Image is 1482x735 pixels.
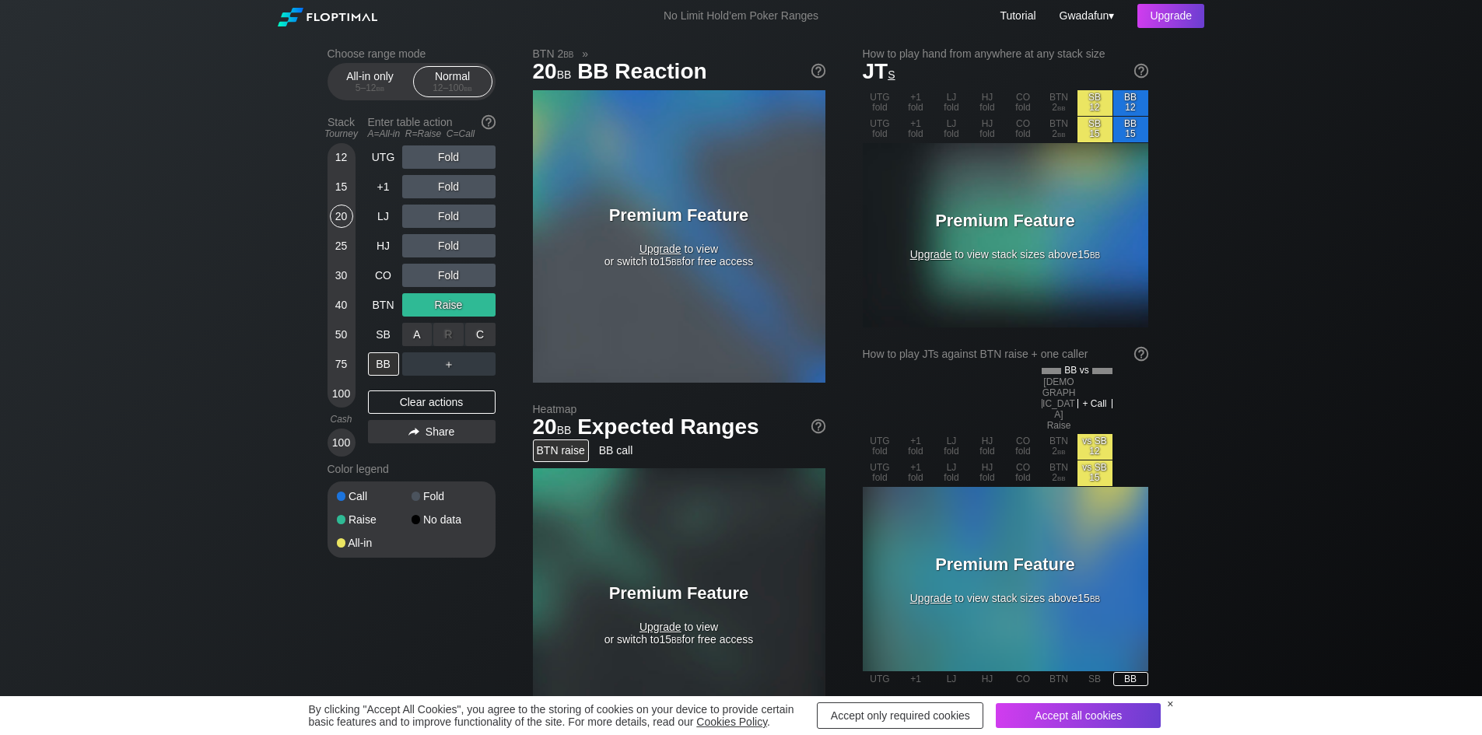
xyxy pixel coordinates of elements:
[810,62,827,79] img: help.32db89a4.svg
[1077,117,1112,142] div: SB 15
[671,255,681,268] span: bb
[817,702,983,729] div: Accept only required cookies
[330,205,353,228] div: 20
[863,348,1148,360] div: How to play JTs against BTN raise + one caller
[330,352,353,376] div: 75
[337,537,412,548] div: All-in
[1077,434,1112,460] div: vs SB 12
[582,583,776,604] h3: Premium Feature
[563,47,573,60] span: bb
[1057,472,1066,483] span: bb
[934,672,969,686] div: LJ
[1167,698,1173,710] div: ×
[908,211,1102,231] h3: Premium Feature
[412,491,486,502] div: Fold
[531,415,574,441] span: 20
[335,67,406,96] div: All-in only
[863,59,895,83] span: JT
[557,420,572,437] span: bb
[368,205,399,228] div: LJ
[863,434,898,460] div: UTG fold
[1042,117,1077,142] div: BTN 2
[402,234,496,257] div: Fold
[1057,446,1066,457] span: bb
[402,205,496,228] div: Fold
[934,90,969,116] div: LJ fold
[899,117,934,142] div: +1 fold
[1042,90,1077,116] div: BTN 2
[1006,460,1041,486] div: CO fold
[368,264,399,287] div: CO
[908,211,1102,261] div: to view stack sizes above 15
[1064,365,1088,376] span: BB vs
[402,293,496,317] div: Raise
[1060,9,1109,22] span: Gwadafun
[377,82,385,93] span: bb
[1113,672,1148,686] div: BB
[328,47,496,60] h2: Choose range mode
[321,128,362,139] div: Tourney
[910,592,952,604] span: Upgrade
[908,555,1102,575] h3: Premium Feature
[321,110,362,145] div: Stack
[1137,4,1204,28] div: Upgrade
[1133,345,1150,362] img: help.32db89a4.svg
[368,128,496,139] div: A=All-in R=Raise C=Call
[330,145,353,169] div: 12
[574,47,597,60] span: »
[412,514,486,525] div: No data
[1042,434,1077,460] div: BTN 2
[330,175,353,198] div: 15
[1077,460,1112,486] div: vs SB 15
[1006,672,1041,686] div: CO
[368,234,399,257] div: HJ
[934,117,969,142] div: LJ fold
[582,583,776,646] div: to view or switch to 15 for free access
[321,414,362,425] div: Cash
[970,672,1005,686] div: HJ
[696,716,767,728] a: Cookies Policy
[330,382,353,405] div: 100
[533,414,825,439] h1: Expected Ranges
[1090,592,1100,604] span: bb
[402,145,496,169] div: Fold
[1042,376,1076,431] span: [DEMOGRAPHIC_DATA] Raise
[639,621,681,633] span: Upgrade
[328,457,496,481] div: Color legend
[863,90,898,116] div: UTG fold
[810,418,827,435] img: help.32db89a4.svg
[595,439,637,462] div: BB call
[402,352,496,376] div: ＋
[899,672,934,686] div: +1
[1006,117,1041,142] div: CO fold
[1090,248,1100,261] span: bb
[402,323,433,346] div: A
[480,114,497,131] img: help.32db89a4.svg
[910,248,952,261] span: Upgrade
[402,264,496,287] div: Fold
[402,175,496,198] div: Fold
[464,82,472,93] span: bb
[368,352,399,376] div: BB
[970,460,1005,486] div: HJ fold
[557,65,572,82] span: bb
[970,117,1005,142] div: HJ fold
[433,323,464,346] div: R
[996,703,1161,728] div: Accept all cookies
[640,9,842,26] div: No Limit Hold’em Poker Ranges
[899,434,934,460] div: +1 fold
[1077,90,1112,116] div: SB 12
[330,234,353,257] div: 25
[338,82,403,93] div: 5 – 12
[368,145,399,169] div: UTG
[417,67,489,96] div: Normal
[368,110,496,145] div: Enter table action
[1006,434,1041,460] div: CO fold
[531,47,576,61] span: BTN 2
[337,491,412,502] div: Call
[863,672,898,686] div: UTG
[899,460,934,486] div: +1 fold
[1113,90,1148,116] div: BB 12
[899,90,934,116] div: +1 fold
[368,175,399,198] div: +1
